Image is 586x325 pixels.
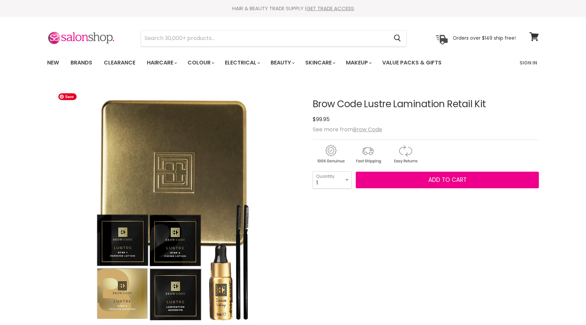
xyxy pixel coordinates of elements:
[182,56,218,70] a: Colour
[65,56,97,70] a: Brands
[350,144,386,165] img: shipping.gif
[99,56,140,70] a: Clearance
[42,56,64,70] a: New
[388,31,406,46] button: Search
[220,56,264,70] a: Electrical
[353,126,382,133] a: Brow Code
[515,56,541,70] a: Sign In
[307,5,354,12] a: GET TRADE ACCESS
[42,53,481,73] ul: Main menu
[141,30,407,46] form: Product
[428,176,467,184] span: Add to cart
[313,115,330,123] span: $99.95
[356,172,539,189] button: Add to cart
[387,144,423,165] img: returns.gif
[141,31,388,46] input: Search
[300,56,339,70] a: Skincare
[39,53,547,73] nav: Main
[313,144,349,165] img: genuine.gif
[58,93,77,100] span: Save
[377,56,447,70] a: Value Packs & Gifts
[39,5,547,12] div: HAIR & BEAUTY TRADE SUPPLY |
[313,99,539,110] h1: Brow Code Lustre Lamination Retail Kit
[453,35,516,41] p: Orders over $149 ship free!
[313,171,352,188] select: Quantity
[266,56,299,70] a: Beauty
[313,126,382,133] span: See more from
[142,56,181,70] a: Haircare
[341,56,376,70] a: Makeup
